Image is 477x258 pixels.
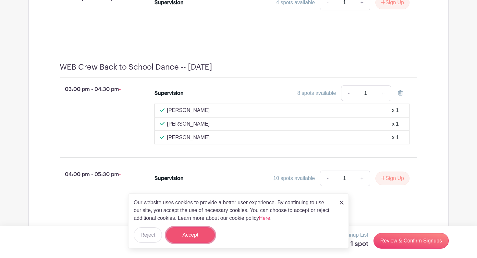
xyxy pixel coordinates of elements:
a: + [375,85,391,101]
p: Signup List [343,231,368,239]
div: 10 spots available [273,174,315,182]
div: x 1 [392,134,399,141]
div: Supervision [154,89,184,97]
button: Reject [134,227,162,243]
a: - [341,85,356,101]
div: x 1 [392,107,399,114]
p: Our website uses cookies to provide a better user experience. By continuing to use our site, you ... [134,199,333,222]
h4: WEB Crew Back to School Dance -- [DATE] [60,62,212,72]
img: close_button-5f87c8562297e5c2d7936805f587ecaba9071eb48480494691a3f1689db116b3.svg [340,201,344,205]
p: 03:00 pm - 04:30 pm [49,83,144,96]
div: Supervision [154,174,184,182]
p: [PERSON_NAME] [167,107,210,114]
div: x 1 [392,120,399,128]
span: - [119,86,121,92]
a: - [320,171,335,186]
p: 04:00 pm - 05:30 pm [49,168,144,181]
div: 8 spots available [297,89,336,97]
p: [PERSON_NAME] [167,134,210,141]
p: [PERSON_NAME] [167,120,210,128]
a: + [354,171,370,186]
span: - [119,172,121,177]
a: Review & Confirm Signups [373,233,449,249]
button: Accept [166,227,215,243]
a: Here [259,215,270,221]
h5: 1 spot [343,240,368,248]
button: Sign Up [375,172,410,185]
